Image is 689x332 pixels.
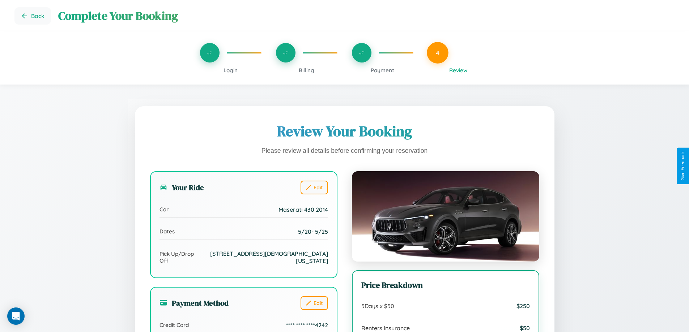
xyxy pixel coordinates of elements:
span: 5 Days x $ 50 [361,302,394,310]
span: Login [224,67,238,74]
span: 4 [436,49,439,57]
button: Edit [301,181,328,194]
h1: Complete Your Booking [58,8,675,24]
span: Maserati 430 2014 [278,206,328,213]
div: Give Feedback [680,151,685,181]
h1: Review Your Booking [150,121,539,141]
span: $ 50 [520,324,530,332]
p: Please review all details before confirming your reservation [150,145,539,157]
h3: Payment Method [160,298,229,308]
span: 5 / 20 - 5 / 25 [298,228,328,235]
span: [STREET_ADDRESS][DEMOGRAPHIC_DATA][US_STATE] [198,250,328,264]
button: Go back [14,7,51,25]
span: Review [449,67,468,74]
span: Payment [371,67,394,74]
span: $ 250 [516,302,530,310]
h3: Price Breakdown [361,280,530,291]
span: Pick Up/Drop Off [160,250,198,264]
div: Open Intercom Messenger [7,307,25,325]
span: Credit Card [160,322,189,328]
h3: Your Ride [160,182,204,193]
span: Dates [160,228,175,235]
button: Edit [301,296,328,310]
span: Billing [299,67,314,74]
span: Renters Insurance [361,324,410,332]
span: Car [160,206,169,213]
img: Maserati 430 [352,171,539,262]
